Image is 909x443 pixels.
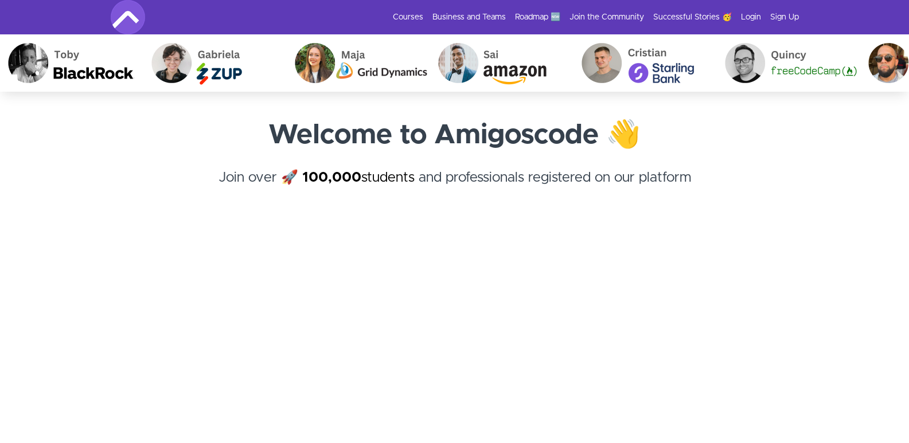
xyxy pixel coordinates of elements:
img: Cristian [412,34,555,92]
a: Roadmap 🆕 [515,11,560,23]
h4: Join over 🚀 and professionals registered on our platform [111,167,799,209]
a: Sign Up [770,11,799,23]
img: Quincy [555,34,699,92]
strong: Welcome to Amigoscode 👋 [268,121,641,149]
a: 100,000students [302,171,415,185]
a: Successful Stories 🥳 [653,11,732,23]
strong: 100,000 [302,171,361,185]
a: Business and Teams [432,11,506,23]
img: Joovay [699,34,842,92]
a: Courses [393,11,423,23]
img: Maja [125,34,268,92]
img: Sai [268,34,412,92]
a: Join the Community [569,11,644,23]
a: Login [741,11,761,23]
